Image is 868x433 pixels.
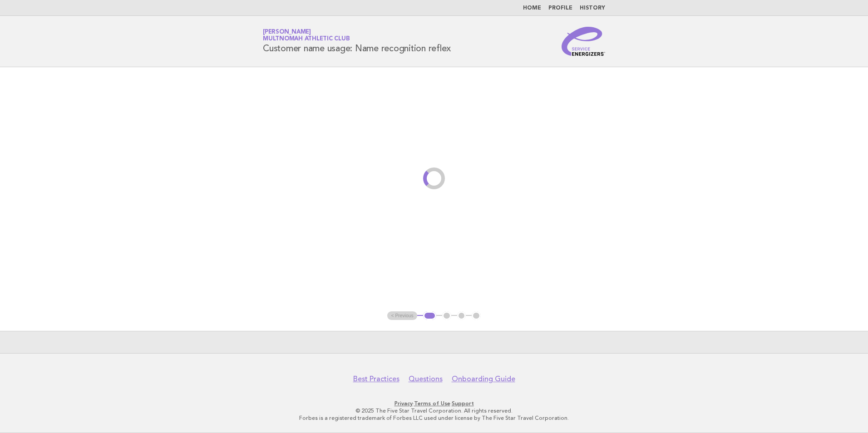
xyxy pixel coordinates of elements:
[156,407,712,414] p: © 2025 The Five Star Travel Corporation. All rights reserved.
[452,374,515,384] a: Onboarding Guide
[548,5,572,11] a: Profile
[156,414,712,422] p: Forbes is a registered trademark of Forbes LLC used under license by The Five Star Travel Corpora...
[263,29,350,42] a: [PERSON_NAME]Multnomah Athletic Club
[580,5,605,11] a: History
[263,36,350,42] span: Multnomah Athletic Club
[452,400,474,407] a: Support
[263,30,451,53] h1: Customer name usage: Name recognition reflex
[523,5,541,11] a: Home
[395,400,413,407] a: Privacy
[562,27,605,56] img: Service Energizers
[156,400,712,407] p: · ·
[414,400,450,407] a: Terms of Use
[409,374,443,384] a: Questions
[353,374,399,384] a: Best Practices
